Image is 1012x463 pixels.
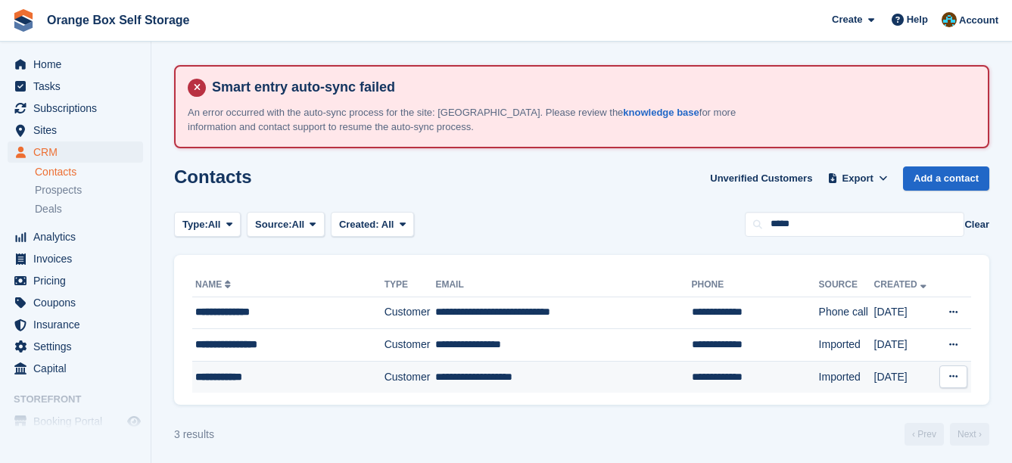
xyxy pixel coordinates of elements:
[188,105,755,135] p: An error occurred with the auto-sync process for the site: [GEOGRAPHIC_DATA]. Please review the f...
[942,12,957,27] img: Mike
[8,98,143,119] a: menu
[903,166,989,191] a: Add a contact
[35,201,143,217] a: Deals
[35,202,62,216] span: Deals
[959,13,998,28] span: Account
[385,273,436,297] th: Type
[206,79,976,96] h4: Smart entry auto-sync failed
[907,12,928,27] span: Help
[125,412,143,430] a: Preview store
[832,12,862,27] span: Create
[905,423,944,446] a: Previous
[950,423,989,446] a: Next
[901,423,992,446] nav: Page
[385,361,436,393] td: Customer
[704,166,818,191] a: Unverified Customers
[33,270,124,291] span: Pricing
[292,217,305,232] span: All
[8,292,143,313] a: menu
[819,297,874,329] td: Phone call
[247,212,325,237] button: Source: All
[41,8,196,33] a: Orange Box Self Storage
[182,217,208,232] span: Type:
[174,166,252,187] h1: Contacts
[174,212,241,237] button: Type: All
[35,183,82,197] span: Prospects
[8,336,143,357] a: menu
[8,54,143,75] a: menu
[692,273,819,297] th: Phone
[8,270,143,291] a: menu
[874,297,936,329] td: [DATE]
[33,336,124,357] span: Settings
[8,141,143,163] a: menu
[824,166,891,191] button: Export
[842,171,873,186] span: Export
[33,54,124,75] span: Home
[8,120,143,141] a: menu
[208,217,221,232] span: All
[819,329,874,362] td: Imported
[8,411,143,432] a: menu
[381,219,394,230] span: All
[14,392,151,407] span: Storefront
[35,182,143,198] a: Prospects
[331,212,414,237] button: Created: All
[33,76,124,97] span: Tasks
[385,297,436,329] td: Customer
[435,273,691,297] th: Email
[33,411,124,432] span: Booking Portal
[819,273,874,297] th: Source
[33,120,124,141] span: Sites
[33,292,124,313] span: Coupons
[339,219,379,230] span: Created:
[8,76,143,97] a: menu
[35,165,143,179] a: Contacts
[874,361,936,393] td: [DATE]
[874,329,936,362] td: [DATE]
[33,98,124,119] span: Subscriptions
[8,314,143,335] a: menu
[8,226,143,247] a: menu
[255,217,291,232] span: Source:
[819,361,874,393] td: Imported
[33,141,124,163] span: CRM
[33,248,124,269] span: Invoices
[964,217,989,232] button: Clear
[195,279,234,290] a: Name
[33,358,124,379] span: Capital
[874,279,929,290] a: Created
[8,248,143,269] a: menu
[33,226,124,247] span: Analytics
[12,9,35,32] img: stora-icon-8386f47178a22dfd0bd8f6a31ec36ba5ce8667c1dd55bd0f319d3a0aa187defe.svg
[174,427,214,443] div: 3 results
[385,329,436,362] td: Customer
[623,107,699,118] a: knowledge base
[8,358,143,379] a: menu
[33,314,124,335] span: Insurance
